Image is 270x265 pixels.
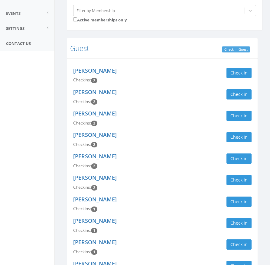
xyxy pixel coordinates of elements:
span: Checkins: [73,77,91,83]
label: Active memberships only [73,16,127,23]
a: [PERSON_NAME] [73,153,117,160]
button: Check in [226,218,252,228]
span: Checkins: [73,228,91,233]
span: Checkin count [91,121,97,126]
span: Events [6,11,21,16]
span: Contact Us [6,41,31,46]
span: Checkin count [91,78,97,83]
span: Checkins: [73,163,91,169]
a: [PERSON_NAME] [73,67,117,74]
span: Checkin count [91,185,97,191]
a: [PERSON_NAME] [73,174,117,181]
span: Checkin count [91,99,97,105]
span: Checkin count [91,228,97,233]
div: Filter by Membership [76,8,115,13]
a: [PERSON_NAME] [73,88,117,96]
button: Check in [226,197,252,207]
a: [PERSON_NAME] [73,196,117,203]
input: Active memberships only [73,17,77,21]
span: Checkin count [91,207,97,212]
span: Checkins: [73,185,91,190]
button: Check in [226,68,252,78]
a: [PERSON_NAME] [73,131,117,138]
span: Checkins: [73,99,91,104]
span: Checkins: [73,142,91,147]
button: Check in [226,89,252,99]
span: Checkins: [73,206,91,211]
button: Check in [226,153,252,164]
button: Check in [226,111,252,121]
a: Guest [70,43,89,53]
button: Check in [226,175,252,185]
a: [PERSON_NAME] [73,238,117,246]
a: [PERSON_NAME] [73,110,117,117]
span: Checkin count [91,249,97,255]
a: [PERSON_NAME] [73,217,117,224]
button: Check in [226,239,252,250]
span: Checkins: [73,249,91,254]
button: Check in [226,132,252,142]
span: Checkin count [91,142,97,147]
a: Check In Guest [222,46,250,53]
span: Settings [6,26,24,31]
span: Checkin count [91,163,97,169]
span: Checkins: [73,120,91,126]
